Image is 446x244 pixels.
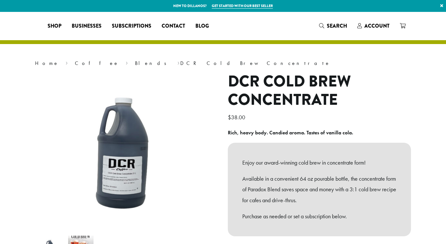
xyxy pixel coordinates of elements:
[228,129,353,136] b: Rich, heavy body. Candied aroma. Tastes of vanilla cola.
[48,22,61,30] span: Shop
[35,60,59,67] a: Home
[242,173,397,206] p: Available in a convenient 64 oz pourable bottle, the concentrate form of Paradox Blend saves spac...
[126,57,128,67] span: ›
[228,72,411,109] h1: DCR Cold Brew Concentrate
[228,113,231,121] span: $
[46,72,207,233] img: DCR Cold Brew Concentrate
[112,22,151,30] span: Subscriptions
[195,22,209,30] span: Blog
[242,157,397,168] p: Enjoy our award-winning cold brew in concentrate form!
[177,57,180,67] span: ›
[72,22,102,30] span: Businesses
[42,21,67,31] a: Shop
[162,22,185,30] span: Contact
[364,22,389,30] span: Account
[212,3,273,9] a: Get started with our best seller
[314,21,352,31] a: Search
[242,211,397,222] p: Purchase as needed or set a subscription below.
[135,60,171,67] a: Blends
[228,113,247,121] bdi: 38.00
[35,59,411,67] nav: Breadcrumb
[66,57,68,67] span: ›
[327,22,347,30] span: Search
[75,60,119,67] a: Coffee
